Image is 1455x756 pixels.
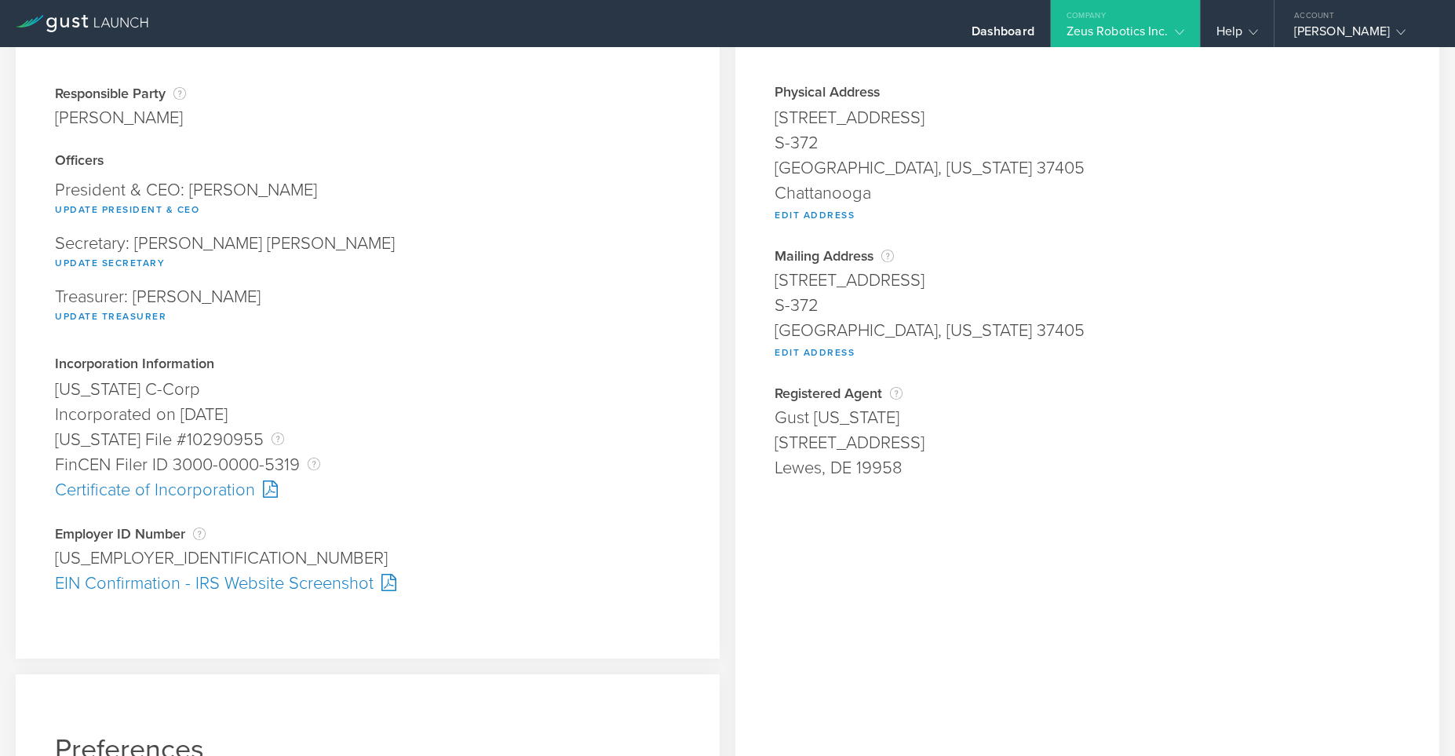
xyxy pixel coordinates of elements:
[972,24,1034,47] div: Dashboard
[775,268,1400,293] div: [STREET_ADDRESS]
[775,405,1400,430] div: Gust [US_STATE]
[55,571,680,596] div: EIN Confirmation - IRS Website Screenshot
[55,227,680,280] div: Secretary: [PERSON_NAME] [PERSON_NAME]
[775,86,1400,101] div: Physical Address
[55,357,680,373] div: Incorporation Information
[55,546,680,571] div: [US_EMPLOYER_IDENTIFICATION_NUMBER]
[1067,24,1184,47] div: Zeus Robotics Inc.
[775,455,1400,480] div: Lewes, DE 19958
[775,430,1400,455] div: [STREET_ADDRESS]
[55,154,680,170] div: Officers
[55,105,186,130] div: [PERSON_NAME]
[55,377,680,402] div: [US_STATE] C-Corp
[775,181,1400,206] div: Chattanooga
[55,254,165,272] button: Update Secretary
[55,452,680,477] div: FinCEN Filer ID 3000-0000-5319
[775,343,855,362] button: Edit Address
[55,280,680,334] div: Treasurer: [PERSON_NAME]
[55,526,680,542] div: Employer ID Number
[1216,24,1258,47] div: Help
[55,173,680,227] div: President & CEO: [PERSON_NAME]
[55,200,199,219] button: Update President & CEO
[55,307,166,326] button: Update Treasurer
[775,130,1400,155] div: S-372
[775,248,1400,264] div: Mailing Address
[55,402,680,427] div: Incorporated on [DATE]
[775,293,1400,318] div: S-372
[775,385,1400,401] div: Registered Agent
[1377,681,1455,756] iframe: Chat Widget
[1294,24,1428,47] div: [PERSON_NAME]
[55,427,680,452] div: [US_STATE] File #10290955
[55,86,186,101] div: Responsible Party
[775,318,1400,343] div: [GEOGRAPHIC_DATA], [US_STATE] 37405
[775,155,1400,181] div: [GEOGRAPHIC_DATA], [US_STATE] 37405
[775,206,855,225] button: Edit Address
[775,105,1400,130] div: [STREET_ADDRESS]
[55,477,680,502] div: Certificate of Incorporation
